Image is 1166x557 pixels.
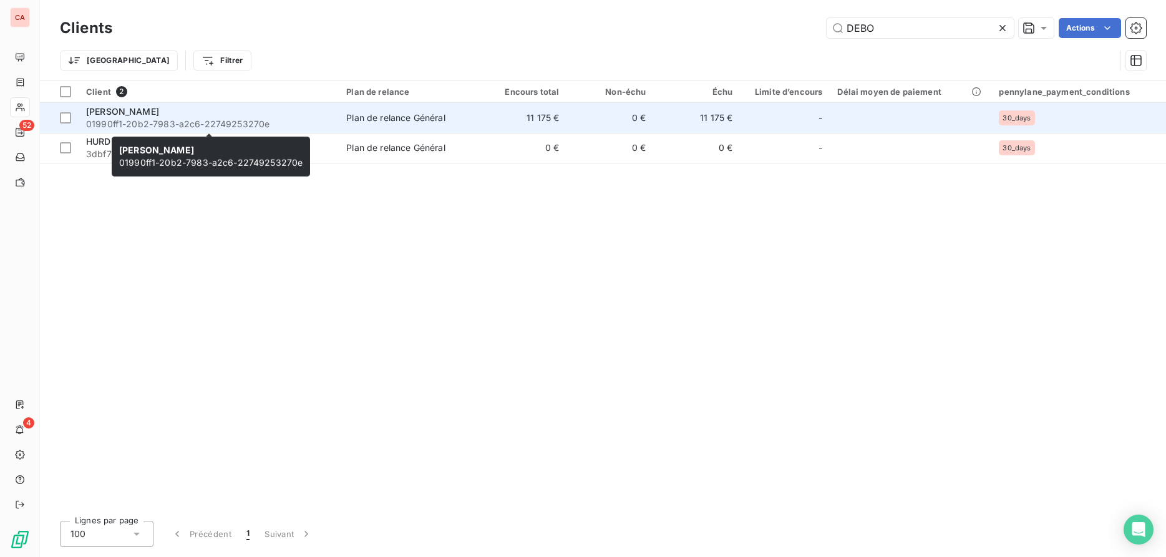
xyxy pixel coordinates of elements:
[819,112,822,124] span: -
[86,106,159,117] span: [PERSON_NAME]
[10,7,30,27] div: CA
[86,136,230,147] span: HURDEBOURCQ [PERSON_NAME]
[246,528,250,540] span: 1
[1003,144,1031,152] span: 30_days
[566,133,653,163] td: 0 €
[1003,114,1031,122] span: 30_days
[487,87,559,97] div: Encours total
[60,51,178,70] button: [GEOGRAPHIC_DATA]
[116,86,127,97] span: 2
[346,142,445,154] div: Plan de relance Général
[163,521,239,547] button: Précédent
[10,530,30,550] img: Logo LeanPay
[653,103,740,133] td: 11 175 €
[480,133,566,163] td: 0 €
[346,87,472,97] div: Plan de relance
[19,120,34,131] span: 52
[193,51,251,70] button: Filtrer
[86,118,331,130] span: 01990ff1-20b2-7983-a2c6-22749253270e
[661,87,732,97] div: Échu
[23,417,34,429] span: 4
[748,87,823,97] div: Limite d’encours
[86,87,111,97] span: Client
[119,145,303,168] span: 01990ff1-20b2-7983-a2c6-22749253270e
[653,133,740,163] td: 0 €
[1124,515,1154,545] div: Open Intercom Messenger
[837,87,984,97] div: Délai moyen de paiement
[819,142,822,154] span: -
[119,145,194,155] span: [PERSON_NAME]
[999,87,1159,97] div: pennylane_payment_conditions
[60,17,112,39] h3: Clients
[86,148,331,160] span: 3dbf75a7-368a-4015-95c8-4c373bce2b17
[346,112,445,124] div: Plan de relance Général
[480,103,566,133] td: 11 175 €
[70,528,85,540] span: 100
[827,18,1014,38] input: Rechercher
[574,87,646,97] div: Non-échu
[257,521,320,547] button: Suivant
[566,103,653,133] td: 0 €
[239,521,257,547] button: 1
[1059,18,1121,38] button: Actions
